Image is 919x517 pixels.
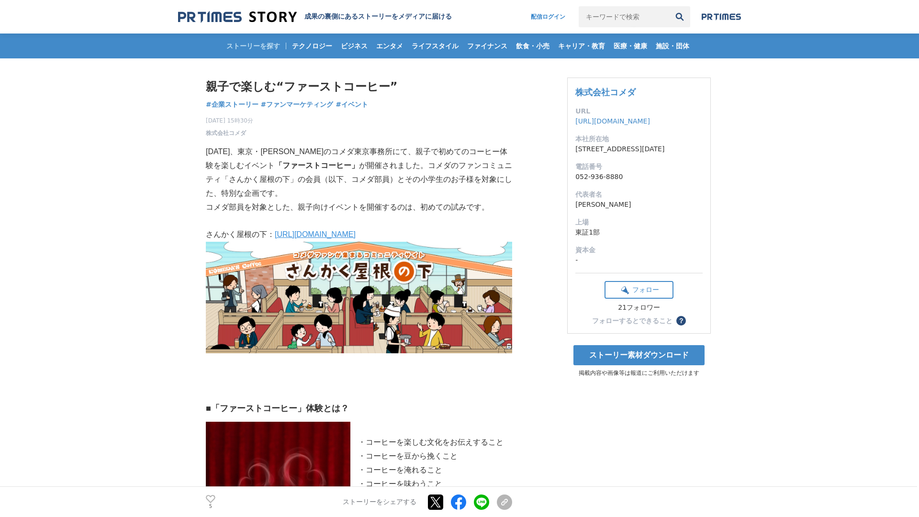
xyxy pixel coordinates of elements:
[288,42,336,50] span: テクノロジー
[206,242,512,353] img: thumbnail_293c5ab0-9e76-11f0-ab84-cdc61b1ee65a.png
[206,116,253,125] span: [DATE] 15時30分
[652,34,693,58] a: 施設・団体
[605,303,673,312] div: 21フォロワー
[408,34,462,58] a: ライフスタイル
[275,230,356,238] a: [URL][DOMAIN_NAME]
[575,190,703,200] dt: 代表者名
[575,172,703,182] dd: 052-936-8880
[463,42,511,50] span: ファイナンス
[206,477,512,491] p: ・コーヒーを味わうこと
[575,162,703,172] dt: 電話番号
[554,34,609,58] a: キャリア・教育
[372,42,407,50] span: エンタメ
[575,245,703,255] dt: 資本金
[206,436,512,450] p: ・コーヒーを楽しむ文化をお伝えすること
[275,161,359,169] strong: 「ファーストコーヒー」
[702,13,741,21] img: prtimes
[178,11,452,23] a: 成果の裏側にあるストーリーをメディアに届ける 成果の裏側にあるストーリーをメディアに届ける
[206,129,246,137] a: 株式会社コメダ
[343,498,416,506] p: ストーリーをシェアする
[575,106,703,116] dt: URL
[554,42,609,50] span: キャリア・教育
[261,100,334,109] span: #ファンマーケティング
[610,34,651,58] a: 医療・健康
[178,11,297,23] img: 成果の裏側にあるストーリーをメディアに届ける
[206,463,512,477] p: ・コーヒーを淹れること
[575,217,703,227] dt: 上場
[669,6,690,27] button: 検索
[408,42,462,50] span: ライフスタイル
[575,144,703,154] dd: [STREET_ADDRESS][DATE]
[304,12,452,21] h2: 成果の裏側にあるストーリーをメディアに届ける
[463,34,511,58] a: ファイナンス
[592,317,672,324] div: フォローするとできること
[206,145,512,200] p: [DATE]、東京・[PERSON_NAME]のコメダ東京事務所にて、親子で初めてのコーヒー体験を楽しむイベント が開催されました。コメダのファンコミュニティ「さんかく屋根の下」の会員（以下、コ...
[288,34,336,58] a: テクノロジー
[610,42,651,50] span: 医療・健康
[575,255,703,265] dd: -
[605,281,673,299] button: フォロー
[512,42,553,50] span: 飲食・小売
[512,34,553,58] a: 飲食・小売
[337,34,371,58] a: ビジネス
[575,200,703,210] dd: [PERSON_NAME]
[206,100,258,110] a: #企業ストーリー
[652,42,693,50] span: 施設・団体
[575,117,650,125] a: [URL][DOMAIN_NAME]
[206,100,258,109] span: #企業ストーリー
[575,227,703,237] dd: 東証1部
[676,316,686,326] button: ？
[336,100,368,110] a: #イベント
[206,201,512,214] p: コメダ部員を対象とした、親子向けイベントを開催するのは、初めての試みです。
[575,134,703,144] dt: 本社所在地
[261,100,334,110] a: #ファンマーケティング
[678,317,684,324] span: ？
[575,87,636,97] a: 株式会社コメダ
[521,6,575,27] a: 配信ログイン
[206,228,512,242] p: さんかく屋根の下：
[206,504,215,509] p: 5
[336,100,368,109] span: #イベント
[567,369,711,377] p: 掲載内容や画像等は報道にご利用いただけます
[372,34,407,58] a: エンタメ
[206,78,512,96] h1: 親子で楽しむ“ファーストコーヒー”
[579,6,669,27] input: キーワードで検索
[206,404,349,413] strong: ■「ファーストコーヒー」体験とは？
[337,42,371,50] span: ビジネス
[573,345,705,365] a: ストーリー素材ダウンロード
[206,450,512,463] p: ・コーヒーを豆から挽くこと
